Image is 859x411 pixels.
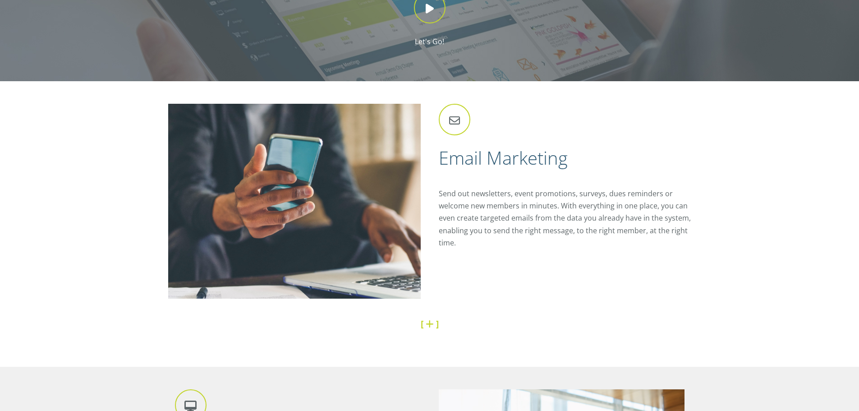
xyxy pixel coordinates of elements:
[439,146,691,170] h2: Email Marketing
[168,104,421,299] img: Communication
[414,2,446,46] a: Let's Go!
[421,318,423,330] strong: [
[439,188,691,249] p: Send out newsletters, event promotions, surveys, dues reminders or welcome new members in minutes...
[436,318,439,330] strong: ]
